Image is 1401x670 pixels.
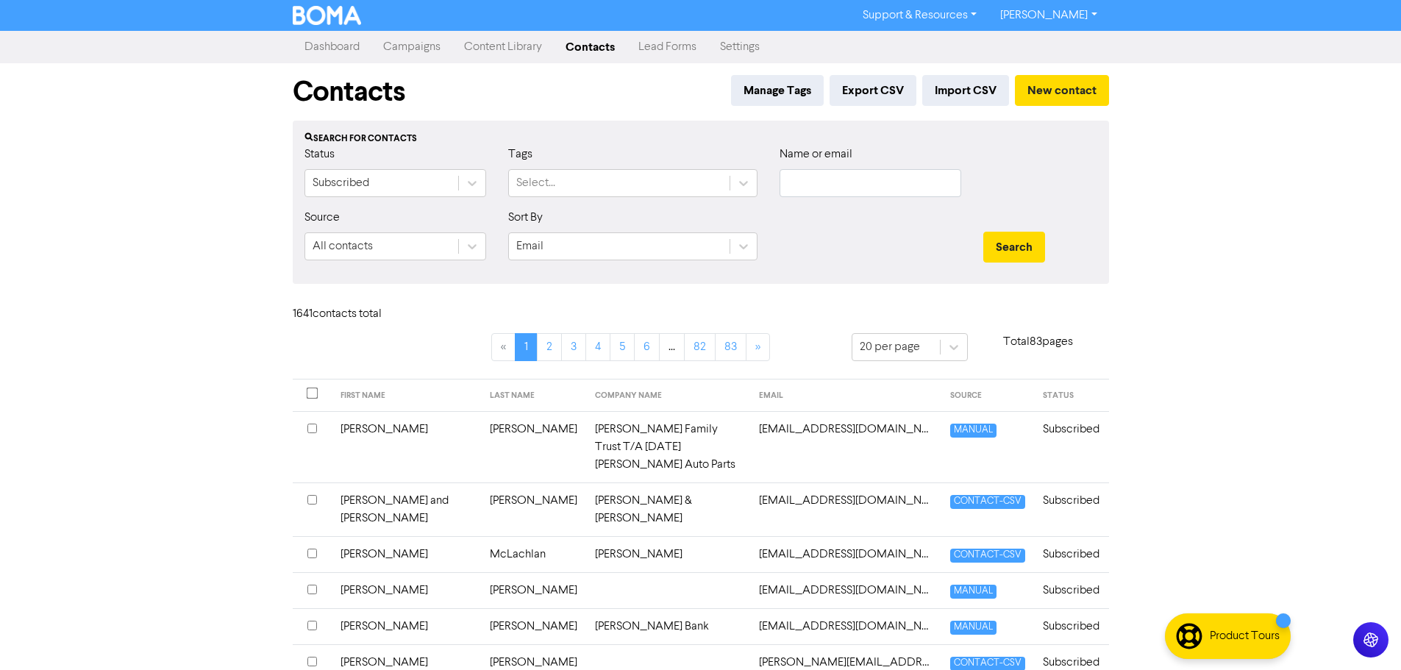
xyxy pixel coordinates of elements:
[586,482,750,536] td: [PERSON_NAME] & [PERSON_NAME]
[586,536,750,572] td: [PERSON_NAME]
[1034,482,1108,536] td: Subscribed
[715,333,746,361] a: Page 83
[983,232,1045,263] button: Search
[516,238,543,255] div: Email
[950,424,997,438] span: MANUAL
[586,411,750,482] td: [PERSON_NAME] Family Trust T/A [DATE][PERSON_NAME] Auto Parts
[508,146,532,163] label: Tags
[750,572,941,608] td: 6ft6consulting@gmail.com
[516,174,555,192] div: Select...
[1327,599,1401,670] iframe: Chat Widget
[481,572,586,608] td: [PERSON_NAME]
[950,549,1025,563] span: CONTACT-CSV
[780,146,852,163] label: Name or email
[293,75,405,109] h1: Contacts
[515,333,538,361] a: Page 1 is your current page
[332,411,481,482] td: [PERSON_NAME]
[922,75,1009,106] button: Import CSV
[481,608,586,644] td: [PERSON_NAME]
[1034,379,1108,412] th: STATUS
[1034,572,1108,608] td: Subscribed
[988,4,1108,27] a: [PERSON_NAME]
[1034,536,1108,572] td: Subscribed
[586,379,750,412] th: COMPANY NAME
[708,32,771,62] a: Settings
[332,572,481,608] td: [PERSON_NAME]
[508,209,543,227] label: Sort By
[332,536,481,572] td: [PERSON_NAME]
[332,482,481,536] td: [PERSON_NAME] and [PERSON_NAME]
[293,6,362,25] img: BOMA Logo
[750,608,941,644] td: aaldridge@humebank.com.au
[561,333,586,361] a: Page 3
[1034,608,1108,644] td: Subscribed
[950,585,997,599] span: MANUAL
[304,209,340,227] label: Source
[313,174,369,192] div: Subscribed
[750,379,941,412] th: EMAIL
[554,32,627,62] a: Contacts
[634,333,660,361] a: Page 6
[1015,75,1109,106] button: New contact
[481,411,586,482] td: [PERSON_NAME]
[731,75,824,106] button: Manage Tags
[585,333,610,361] a: Page 4
[750,482,941,536] td: 1johnandrews1@gmail.com
[610,333,635,361] a: Page 5
[304,146,335,163] label: Status
[332,379,481,412] th: FIRST NAME
[746,333,770,361] a: »
[371,32,452,62] a: Campaigns
[481,482,586,536] td: [PERSON_NAME]
[830,75,916,106] button: Export CSV
[851,4,988,27] a: Support & Resources
[750,536,941,572] td: 672.mac@gmail.com
[452,32,554,62] a: Content Library
[684,333,716,361] a: Page 82
[537,333,562,361] a: Page 2
[293,307,410,321] h6: 1641 contact s total
[1034,411,1108,482] td: Subscribed
[313,238,373,255] div: All contacts
[627,32,708,62] a: Lead Forms
[950,621,997,635] span: MANUAL
[750,411,941,482] td: 1997pfdc@gmail.com
[304,132,1097,146] div: Search for contacts
[332,608,481,644] td: [PERSON_NAME]
[968,333,1109,351] p: Total 83 pages
[293,32,371,62] a: Dashboard
[481,536,586,572] td: McLachlan
[860,338,920,356] div: 20 per page
[950,495,1025,509] span: CONTACT-CSV
[586,608,750,644] td: [PERSON_NAME] Bank
[941,379,1034,412] th: SOURCE
[481,379,586,412] th: LAST NAME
